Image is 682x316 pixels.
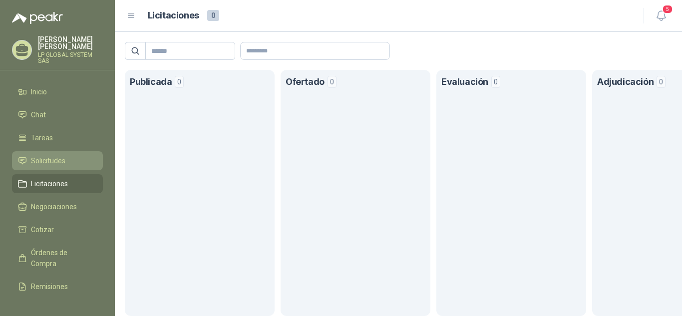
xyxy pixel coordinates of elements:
[31,132,53,143] span: Tareas
[148,8,199,23] h1: Licitaciones
[12,277,103,296] a: Remisiones
[38,36,103,50] p: [PERSON_NAME] [PERSON_NAME]
[286,75,325,89] h1: Ofertado
[657,76,666,88] span: 0
[12,151,103,170] a: Solicitudes
[31,155,65,166] span: Solicitudes
[31,224,54,235] span: Cotizar
[12,174,103,193] a: Licitaciones
[31,109,46,120] span: Chat
[491,76,500,88] span: 0
[175,76,184,88] span: 0
[12,197,103,216] a: Negociaciones
[12,128,103,147] a: Tareas
[597,75,654,89] h1: Adjudicación
[12,12,63,24] img: Logo peakr
[12,220,103,239] a: Cotizar
[652,7,670,25] button: 5
[31,178,68,189] span: Licitaciones
[662,4,673,14] span: 5
[31,247,93,269] span: Órdenes de Compra
[12,105,103,124] a: Chat
[328,76,337,88] span: 0
[441,75,488,89] h1: Evaluación
[31,86,47,97] span: Inicio
[12,243,103,273] a: Órdenes de Compra
[207,10,219,21] span: 0
[31,281,68,292] span: Remisiones
[130,75,172,89] h1: Publicada
[31,201,77,212] span: Negociaciones
[38,52,103,64] p: LP GLOBAL SYSTEM SAS
[12,82,103,101] a: Inicio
